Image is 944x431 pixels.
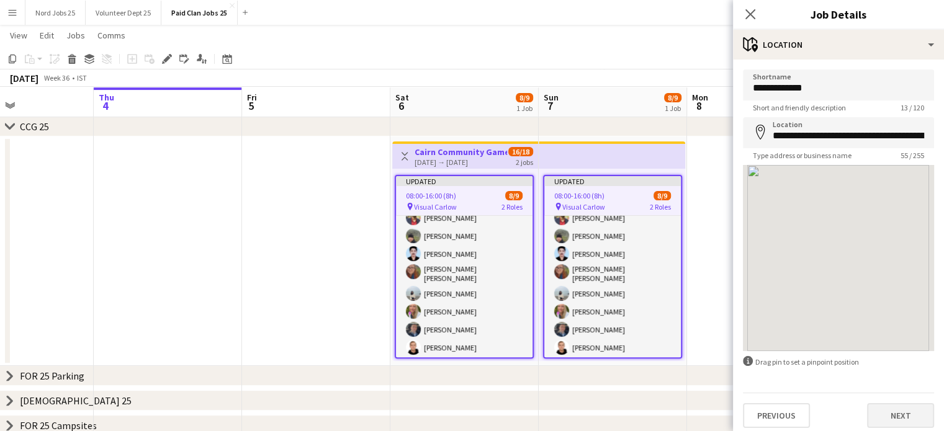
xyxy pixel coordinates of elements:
a: Edit [35,27,59,43]
app-card-role: [PERSON_NAME]8/808:00-16:00 (8h)[PERSON_NAME][PERSON_NAME][PERSON_NAME][PERSON_NAME] [PERSON_NAME... [544,188,681,360]
button: Previous [743,403,810,428]
div: [DATE] [10,72,38,84]
span: 4 [97,99,114,113]
a: View [5,27,32,43]
button: Volunteer Dept 25 [86,1,161,25]
span: Sat [395,92,409,103]
button: Paid Clan Jobs 25 [161,1,238,25]
a: Comms [92,27,130,43]
div: 1 Job [665,104,681,113]
span: View [10,30,27,41]
span: 08:00-16:00 (8h) [406,191,456,200]
button: Fix 5 errors [730,70,790,86]
span: 7 [542,99,559,113]
div: Updated [544,176,681,186]
button: Next [867,403,934,428]
span: Short and friendly description [743,103,856,112]
span: 08:00-16:00 (8h) [554,191,605,200]
a: Jobs [61,27,90,43]
div: 2 jobs [516,156,533,167]
span: 5 [245,99,257,113]
div: FOR 25 Parking [20,370,84,382]
span: 16/18 [508,147,533,156]
app-job-card: Updated08:00-16:00 (8h)8/9 Visual Carlow2 Roles[PERSON_NAME]8/808:00-16:00 (8h)[PERSON_NAME][PERS... [543,175,682,358]
span: Thu [99,92,114,103]
span: 8/9 [664,93,681,102]
span: Mon [692,92,708,103]
span: 13 / 120 [891,103,934,112]
button: Nord Jobs 25 [25,1,86,25]
div: Drag pin to set a pinpoint position [743,356,934,368]
span: 8 [690,99,708,113]
span: 8/9 [654,191,671,200]
span: 55 / 255 [891,151,934,160]
span: 2 Roles [501,202,523,211]
app-card-role: [PERSON_NAME]8/808:00-16:00 (8h)[PERSON_NAME][PERSON_NAME][PERSON_NAME][PERSON_NAME] [PERSON_NAME... [396,188,533,360]
div: 1 Job [516,104,533,113]
div: [DEMOGRAPHIC_DATA] 25 [20,394,132,407]
span: Edit [40,30,54,41]
div: Updated [396,176,533,186]
div: Location [733,30,944,60]
span: Visual Carlow [414,202,457,211]
h3: Cairn Community Games Carlow [415,146,507,158]
div: IST [77,73,87,82]
app-job-card: Updated08:00-16:00 (8h)8/9 Visual Carlow2 Roles[PERSON_NAME]8/808:00-16:00 (8h)[PERSON_NAME][PERS... [395,175,534,358]
span: Type address or business name [743,151,861,160]
span: 8/9 [505,191,523,200]
div: CCG 25 [20,120,49,133]
span: Sun [544,92,559,103]
div: [DATE] → [DATE] [415,158,507,167]
span: Jobs [66,30,85,41]
span: 8/9 [516,93,533,102]
span: Week 36 [41,73,72,82]
span: 2 Roles [650,202,671,211]
span: 6 [393,99,409,113]
h3: Job Details [733,6,944,22]
span: Visual Carlow [562,202,605,211]
span: Comms [97,30,125,41]
span: Fri [247,92,257,103]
